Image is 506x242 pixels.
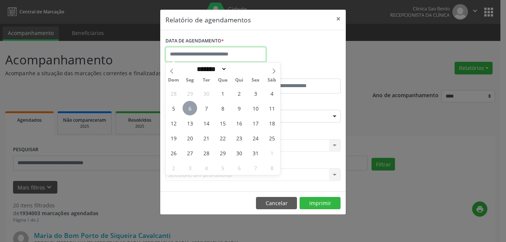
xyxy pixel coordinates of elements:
button: Close [331,10,346,28]
span: Novembro 2, 2025 [166,160,181,175]
span: Novembro 3, 2025 [183,160,197,175]
span: Outubro 20, 2025 [183,131,197,145]
span: Qui [231,78,247,83]
span: Outubro 30, 2025 [232,146,246,160]
span: Outubro 3, 2025 [248,86,263,101]
span: Outubro 24, 2025 [248,131,263,145]
span: Seg [182,78,198,83]
span: Outubro 17, 2025 [248,116,263,130]
span: Outubro 27, 2025 [183,146,197,160]
span: Outubro 25, 2025 [265,131,279,145]
span: Sáb [264,78,280,83]
span: Outubro 18, 2025 [265,116,279,130]
span: Outubro 6, 2025 [183,101,197,115]
span: Novembro 1, 2025 [265,146,279,160]
span: Dom [165,78,182,83]
span: Outubro 21, 2025 [199,131,214,145]
span: Outubro 7, 2025 [199,101,214,115]
span: Outubro 8, 2025 [215,101,230,115]
span: Outubro 29, 2025 [215,146,230,160]
span: Outubro 15, 2025 [215,116,230,130]
span: Outubro 11, 2025 [265,101,279,115]
span: Outubro 9, 2025 [232,101,246,115]
span: Outubro 28, 2025 [199,146,214,160]
span: Outubro 2, 2025 [232,86,246,101]
label: DATA DE AGENDAMENTO [165,35,224,47]
span: Novembro 7, 2025 [248,160,263,175]
span: Outubro 12, 2025 [166,116,181,130]
span: Outubro 16, 2025 [232,116,246,130]
span: Outubro 1, 2025 [215,86,230,101]
span: Outubro 26, 2025 [166,146,181,160]
button: Imprimir [300,197,341,210]
span: Novembro 8, 2025 [265,160,279,175]
label: ATÉ [255,67,341,79]
span: Outubro 31, 2025 [248,146,263,160]
span: Novembro 6, 2025 [232,160,246,175]
span: Setembro 28, 2025 [166,86,181,101]
span: Qua [215,78,231,83]
span: Outubro 4, 2025 [265,86,279,101]
select: Month [194,65,227,73]
button: Cancelar [256,197,297,210]
span: Outubro 10, 2025 [248,101,263,115]
span: Outubro 14, 2025 [199,116,214,130]
span: Outubro 23, 2025 [232,131,246,145]
h5: Relatório de agendamentos [165,15,251,25]
span: Outubro 5, 2025 [166,101,181,115]
span: Ter [198,78,215,83]
span: Outubro 22, 2025 [215,131,230,145]
span: Novembro 5, 2025 [215,160,230,175]
span: Outubro 13, 2025 [183,116,197,130]
span: Novembro 4, 2025 [199,160,214,175]
span: Sex [247,78,264,83]
span: Setembro 30, 2025 [199,86,214,101]
span: Setembro 29, 2025 [183,86,197,101]
input: Year [227,65,252,73]
span: Outubro 19, 2025 [166,131,181,145]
